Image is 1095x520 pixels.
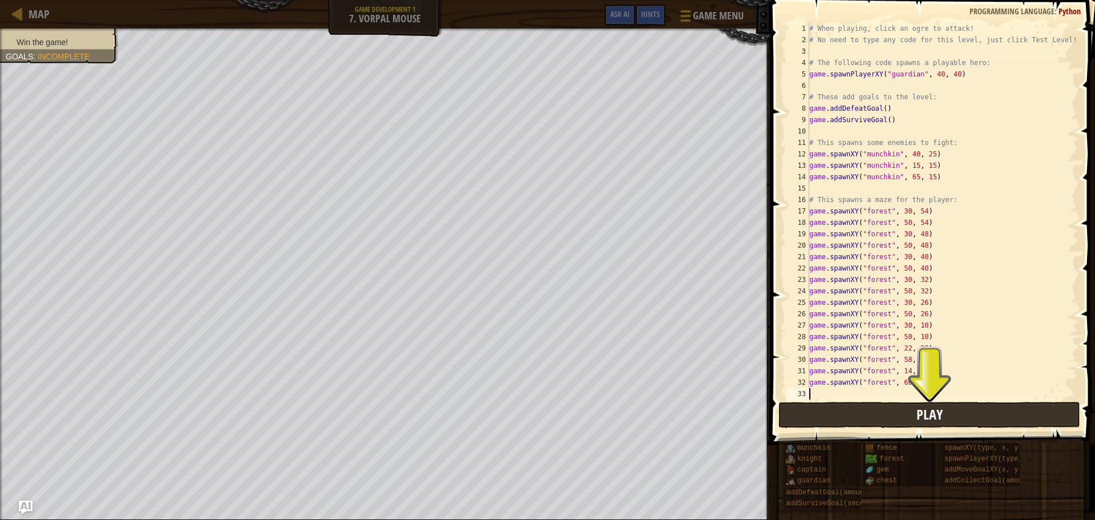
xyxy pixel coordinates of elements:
div: 10 [786,126,809,137]
div: 7 [786,91,809,103]
div: 21 [786,251,809,263]
span: guardian [797,477,830,485]
span: captain [797,466,826,474]
span: spawnPlayerXY(type, x, y) [944,455,1047,463]
div: 12 [786,148,809,160]
div: 25 [786,297,809,308]
div: 15 [786,183,809,194]
span: Play [916,405,943,424]
div: 33 [786,388,809,400]
div: 27 [786,320,809,331]
div: 5 [786,68,809,80]
div: 30 [786,354,809,365]
img: portrait.png [865,444,874,453]
span: Map [29,6,50,22]
div: 2 [786,34,809,46]
span: addDefeatGoal(amount) [786,489,872,497]
div: 23 [786,274,809,285]
span: munchkin [797,444,830,452]
span: Hints [641,9,660,19]
div: 29 [786,342,809,354]
span: chest [877,477,897,485]
div: 3 [786,46,809,57]
div: 8 [786,103,809,114]
span: Programming language [970,6,1055,17]
span: addSurviveGoal(seconds) [786,499,881,507]
div: 9 [786,114,809,126]
div: 26 [786,308,809,320]
div: 28 [786,331,809,342]
span: spawnXY(type, x, y) [944,444,1023,452]
span: gem [877,466,889,474]
div: 1 [786,23,809,34]
span: Incomplete [38,52,90,61]
div: 18 [786,217,809,228]
img: portrait.png [786,444,795,453]
img: trees_1.png [865,454,877,463]
span: : [33,52,38,61]
div: 24 [786,285,809,297]
div: 20 [786,240,809,251]
div: 31 [786,365,809,377]
span: fence [877,444,897,452]
span: Ask AI [610,9,630,19]
img: portrait.png [786,476,795,485]
img: portrait.png [865,476,874,485]
div: 16 [786,194,809,205]
button: Play [778,402,1080,428]
div: 17 [786,205,809,217]
button: Game Menu [671,5,751,31]
div: 4 [786,57,809,68]
span: Win the game! [17,38,68,47]
div: 19 [786,228,809,240]
li: Win the game! [6,37,109,48]
span: addCollectGoal(amount) [944,477,1035,485]
span: : [1055,6,1058,17]
span: forest [879,455,904,463]
div: 14 [786,171,809,183]
span: Goals [6,52,33,61]
span: Python [1058,6,1081,17]
div: 6 [786,80,809,91]
a: Map [23,6,50,22]
button: Ask AI [605,5,635,26]
img: portrait.png [786,465,795,474]
button: Ask AI [19,501,33,514]
span: addMoveGoalXY(x, y) [944,466,1023,474]
div: 22 [786,263,809,274]
div: 13 [786,160,809,171]
div: 32 [786,377,809,388]
img: portrait.png [865,465,874,474]
img: portrait.png [786,454,795,463]
div: 11 [786,137,809,148]
span: knight [797,455,822,463]
span: Game Menu [693,9,744,23]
